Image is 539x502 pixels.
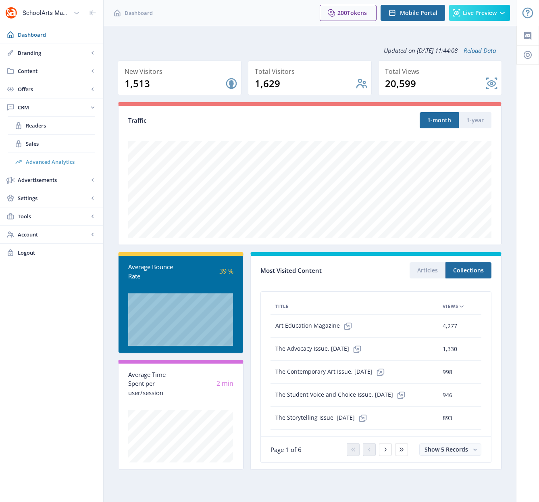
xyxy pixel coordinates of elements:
span: Sales [26,140,95,148]
span: The Storytelling Issue, [DATE] [275,410,371,426]
a: Reload Data [458,46,496,54]
span: Views [443,301,458,311]
span: CRM [18,103,89,111]
div: Average Time Spent per user/session [128,370,181,397]
span: The Advocacy Issue, [DATE] [275,341,365,357]
span: The Contemporary Art Issue, [DATE] [275,364,389,380]
span: The Student Voice and Choice Issue, [DATE] [275,387,409,403]
button: Live Preview [449,5,510,21]
div: 1,513 [125,77,225,90]
div: Traffic [128,116,310,125]
div: 1,629 [255,77,355,90]
span: Dashboard [18,31,97,39]
div: Total Views [385,66,498,77]
span: Page 1 of 6 [271,446,302,454]
button: 200Tokens [320,5,377,21]
span: Art Education Magazine [275,318,356,334]
span: 4,277 [443,321,457,331]
div: 2 min [181,379,233,388]
span: Dashboard [125,9,153,17]
div: SchoolArts Magazine [23,4,70,22]
div: Most Visited Content [260,264,376,277]
div: New Visitors [125,66,238,77]
span: Content [18,67,89,75]
span: Advanced Analytics [26,158,95,166]
img: properties.app_icon.png [5,6,18,19]
span: Account [18,230,89,238]
div: 20,599 [385,77,485,90]
button: Articles [410,262,445,278]
span: Offers [18,85,89,93]
button: Collections [445,262,491,278]
span: Logout [18,249,97,257]
a: Readers [8,117,95,134]
span: Advertisements [18,176,89,184]
a: Sales [8,135,95,153]
span: 39 % [219,267,233,276]
span: Readers [26,121,95,130]
div: Average Bounce Rate [128,262,181,280]
span: Settings [18,194,89,202]
div: Total Visitors [255,66,368,77]
a: Advanced Analytics [8,153,95,171]
button: Mobile Portal [381,5,445,21]
button: 1-month [420,112,459,128]
button: Show 5 Records [419,443,481,456]
span: 998 [443,367,452,377]
span: Branding [18,49,89,57]
span: 946 [443,390,452,400]
span: Show 5 Records [425,446,468,453]
button: 1-year [459,112,491,128]
span: Title [275,301,289,311]
span: Live Preview [463,10,497,16]
div: Updated on [DATE] 11:44:08 [118,40,502,61]
span: 1,330 [443,344,457,354]
span: 893 [443,413,452,423]
span: Tokens [347,9,367,17]
span: Tools [18,212,89,220]
span: Mobile Portal [400,10,437,16]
